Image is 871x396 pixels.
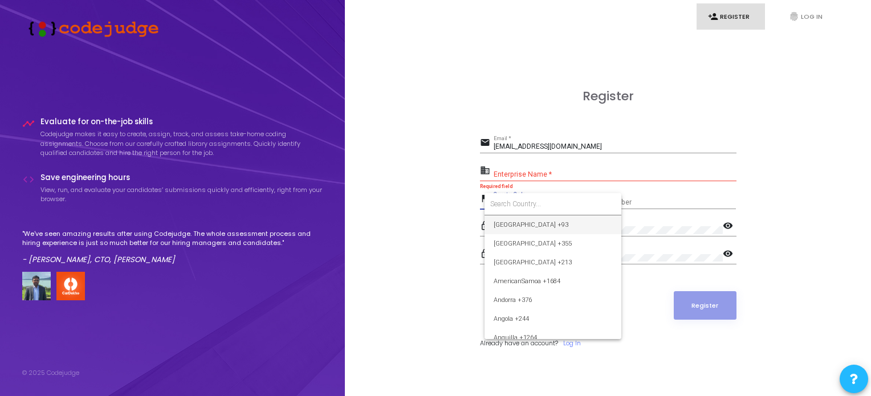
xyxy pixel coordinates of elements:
[494,253,612,272] span: [GEOGRAPHIC_DATA] +213
[494,272,612,291] span: AmericanSamoa +1684
[494,291,612,309] span: Andorra +376
[494,328,612,347] span: Anguilla +1264
[490,199,616,209] input: Search Country...
[494,234,612,253] span: [GEOGRAPHIC_DATA] +355
[494,215,612,234] span: [GEOGRAPHIC_DATA] +93
[494,309,612,328] span: Angola +244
